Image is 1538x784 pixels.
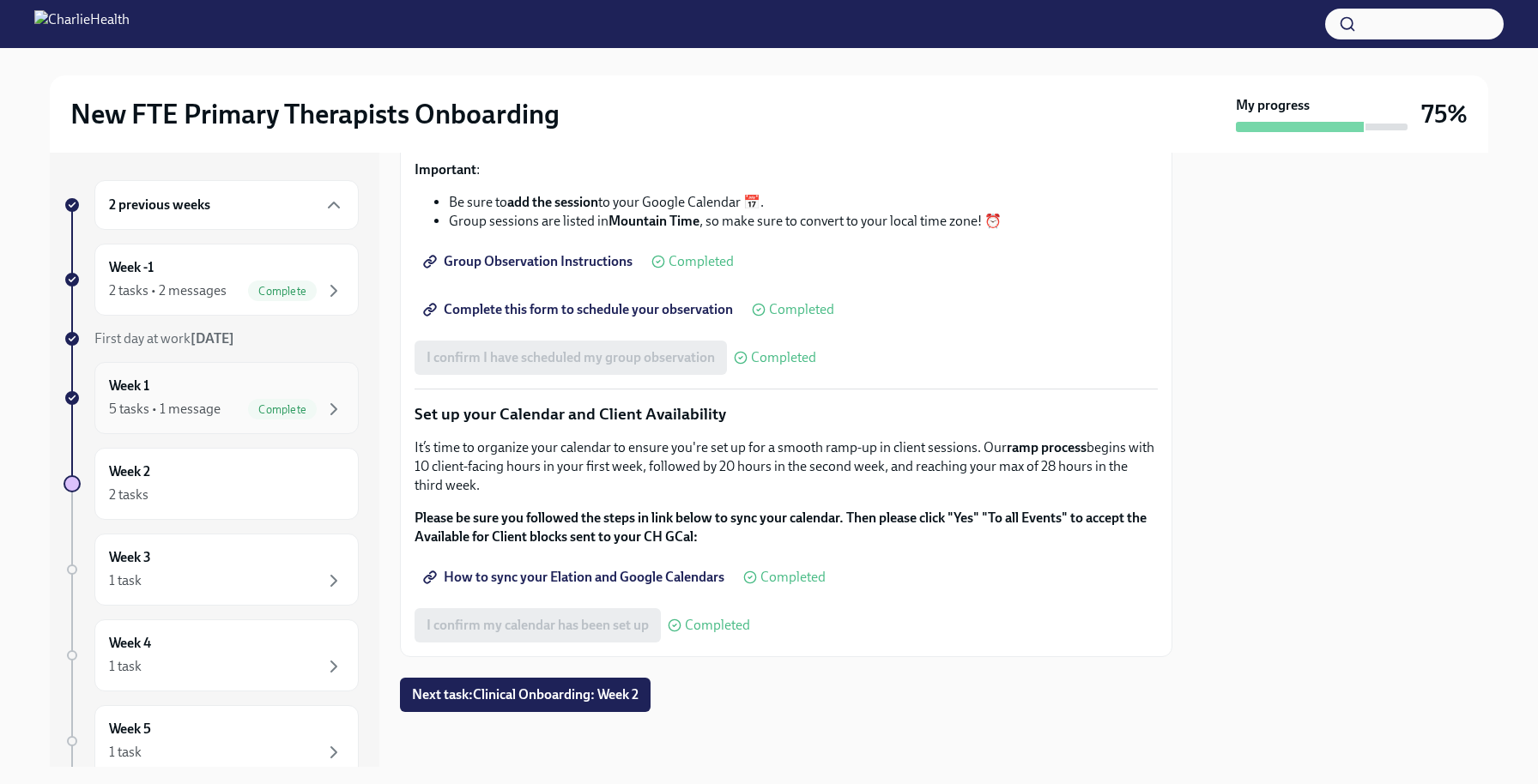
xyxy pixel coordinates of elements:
[94,330,234,347] span: First day at work
[415,403,1158,425] p: Set up your Calendar and Client Availability
[34,10,130,38] img: CharlieHealth
[449,193,1158,212] li: Be sure to to your Google Calendar 📅.
[415,510,1147,545] strong: Please be sure you followed the steps in link below to sync your calendar. Then please click "Yes...
[109,377,149,395] h6: Week 1
[109,485,148,504] div: 2 tasks
[415,244,645,279] a: Group Observation Instructions
[109,634,151,653] h6: Week 4
[415,161,476,178] strong: Important
[109,258,154,277] h6: Week -1
[1236,96,1310,115] strong: My progress
[64,448,359,520] a: Week 22 tasks
[191,330,234,347] strong: [DATE]
[449,212,1158,231] li: Group sessions are listed in , so make sure to convert to your local time zone! ⏰
[415,292,745,327] a: Complete this form to schedule your observation
[427,253,633,270] span: Group Observation Instructions
[70,97,560,131] h2: New FTE Primary Therapists Onboarding
[415,160,1158,179] p: :
[248,403,317,416] span: Complete
[64,244,359,316] a: Week -12 tasks • 2 messagesComplete
[109,400,221,419] div: 5 tasks • 1 message
[769,303,834,317] span: Completed
[64,705,359,777] a: Week 51 task
[1421,99,1468,130] h3: 75%
[109,571,142,590] div: 1 task
[109,548,151,567] h6: Week 3
[609,213,699,229] strong: Mountain Time
[64,534,359,606] a: Week 31 task
[415,438,1158,495] p: It’s time to organize your calendar to ensure you're set up for a smooth ramp-up in client sessio...
[248,285,317,298] span: Complete
[760,570,826,584] span: Completed
[64,619,359,691] a: Week 41 task
[94,180,359,230] div: 2 previous weeks
[415,560,736,594] a: How to sync your Elation and Google Calendars
[751,351,816,365] span: Completed
[400,678,651,712] button: Next task:Clinical Onboarding: Week 2
[412,686,639,703] span: Next task : Clinical Onboarding: Week 2
[427,569,724,586] span: How to sync your Elation and Google Calendars
[109,196,210,214] h6: 2 previous weeks
[109,462,150,481] h6: Week 2
[109,720,151,739] h6: Week 5
[669,255,734,268] span: Completed
[109,657,142,676] div: 1 task
[685,618,750,632] span: Completed
[109,281,227,300] div: 2 tasks • 2 messages
[427,301,733,318] span: Complete this form to schedule your observation
[507,194,598,210] strong: add the session
[1007,439,1087,455] strong: ramp process
[109,743,142,762] div: 1 task
[64,329,359,348] a: First day at work[DATE]
[64,362,359,434] a: Week 15 tasks • 1 messageComplete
